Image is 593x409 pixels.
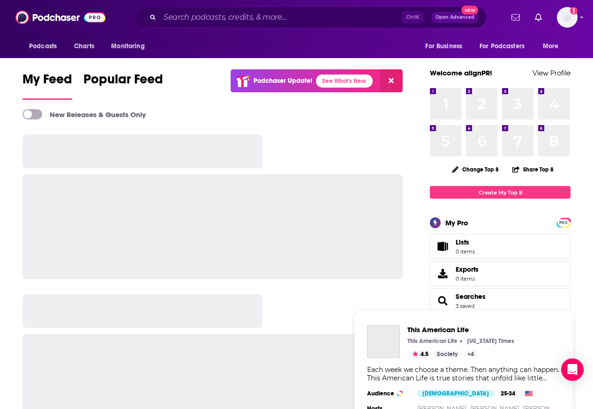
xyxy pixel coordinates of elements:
[570,7,578,15] svg: Add a profile image
[445,218,468,227] div: My Pro
[464,350,478,358] a: +4
[446,164,504,175] button: Change Top 8
[68,37,100,55] a: Charts
[23,71,72,100] a: My Feed
[430,68,492,77] a: Welcome alignPR!
[533,68,570,77] a: View Profile
[558,219,569,226] a: PRO
[543,40,559,53] span: More
[430,234,570,259] a: Lists
[497,390,519,397] div: 25-34
[367,390,409,397] h3: Audience
[105,37,157,55] button: open menu
[74,40,94,53] span: Charts
[456,238,475,246] span: Lists
[456,265,479,274] span: Exports
[419,37,474,55] button: open menu
[433,350,461,358] a: Society
[435,15,474,20] span: Open Advanced
[402,11,424,23] span: Ctrl K
[410,350,431,358] button: 4.5
[433,294,452,307] a: Searches
[512,160,554,178] button: Share Top 8
[407,325,514,334] a: This American Life
[23,109,146,119] a: New Releases & Guests Only
[557,7,578,28] span: Logged in as alignPR
[367,365,561,382] div: Each week we choose a theme. Then anything can happen. This American Life is true stories that un...
[456,292,486,301] a: Searches
[23,71,72,93] span: My Feed
[430,186,570,199] a: Create My Top 8
[456,238,469,246] span: Lists
[433,267,452,280] span: Exports
[425,40,462,53] span: For Business
[254,77,312,85] p: Podchaser Update!
[367,325,400,358] a: This American Life
[430,288,570,313] span: Searches
[465,337,514,345] a: [US_STATE] Times
[467,337,514,345] p: [US_STATE] Times
[456,248,475,255] span: 0 items
[508,9,524,25] a: Show notifications dropdown
[461,6,478,15] span: New
[433,240,452,253] span: Lists
[456,275,479,282] span: 0 items
[431,12,479,23] button: Open AdvancedNew
[417,390,495,397] div: [DEMOGRAPHIC_DATA]
[536,37,570,55] button: open menu
[561,358,584,381] div: Open Intercom Messenger
[160,10,402,25] input: Search podcasts, credits, & more...
[316,74,373,88] a: See What's New
[557,7,578,28] img: User Profile
[134,7,487,28] div: Search podcasts, credits, & more...
[430,261,570,286] a: Exports
[480,40,525,53] span: For Podcasters
[15,8,105,26] img: Podchaser - Follow, Share and Rate Podcasts
[83,71,163,93] span: Popular Feed
[456,303,474,309] a: 3 saved
[83,71,163,100] a: Popular Feed
[473,37,538,55] button: open menu
[23,37,69,55] button: open menu
[531,9,546,25] a: Show notifications dropdown
[111,40,144,53] span: Monitoring
[29,40,57,53] span: Podcasts
[407,337,458,345] p: This American Life
[557,7,578,28] button: Show profile menu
